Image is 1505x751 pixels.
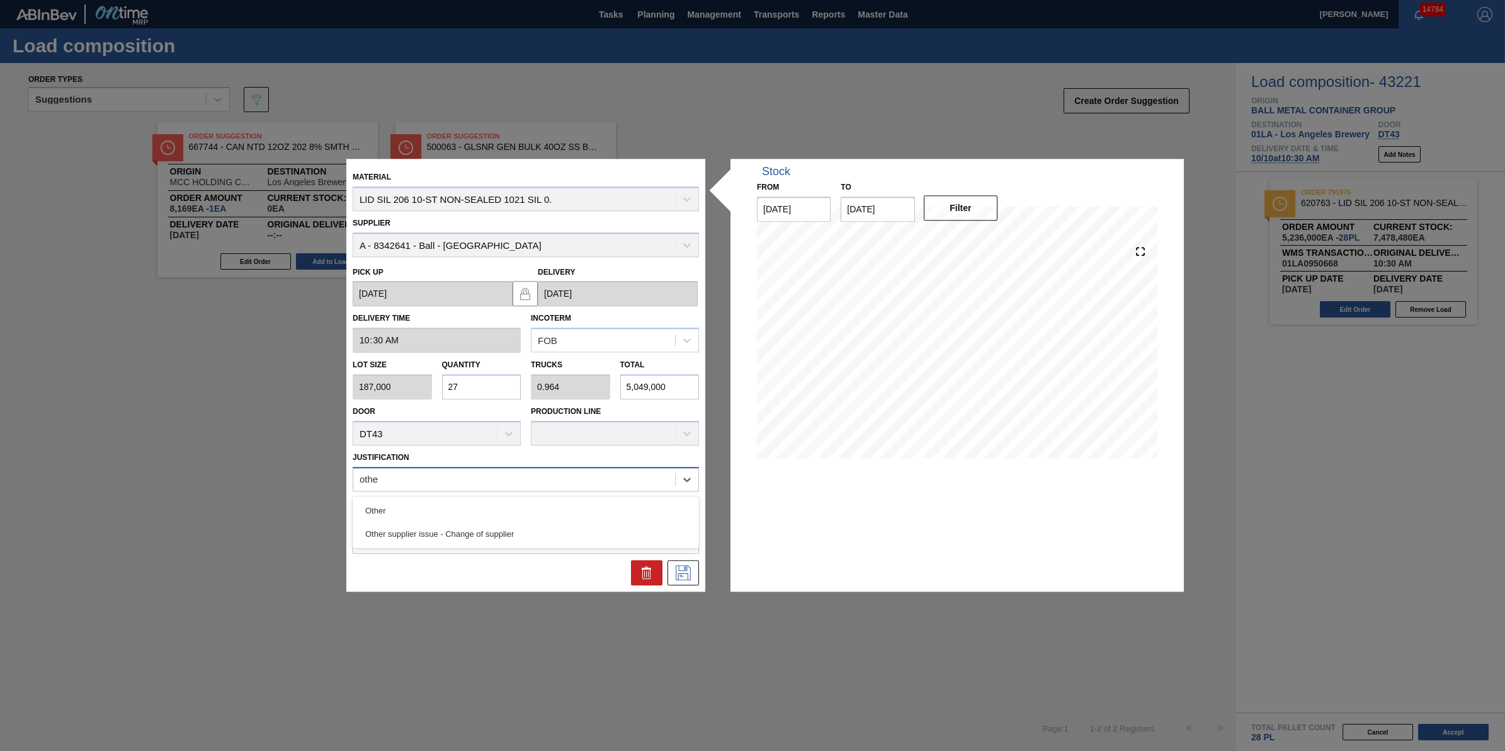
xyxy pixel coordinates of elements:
label: From [757,183,779,192]
label: Lot size [353,357,432,375]
label: Quantity [442,361,480,370]
input: mm/dd/yyyy [538,282,698,307]
label: to [841,183,851,192]
img: locked [518,286,533,301]
label: Supplier [353,219,390,227]
div: Delete Order [631,561,662,586]
label: Total [620,361,645,370]
label: Pick up [353,268,383,277]
input: mm/dd/yyyy [353,282,513,307]
label: Delivery Time [353,310,521,328]
label: Trucks [531,361,562,370]
div: Stock [762,165,790,178]
label: Production Line [531,407,601,416]
label: Justification [353,453,409,462]
button: locked [513,281,538,306]
input: mm/dd/yyyy [757,197,831,222]
div: Other [353,499,699,522]
label: Incoterm [531,314,571,323]
div: Other supplier issue - Change of supplier [353,522,699,546]
label: Delivery [538,268,576,277]
label: Door [353,407,375,416]
div: FOB [538,335,557,346]
label: Material [353,173,391,181]
div: Edit Order [667,561,699,586]
button: Filter [924,195,997,221]
label: Comments [353,495,699,513]
input: mm/dd/yyyy [841,197,914,222]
